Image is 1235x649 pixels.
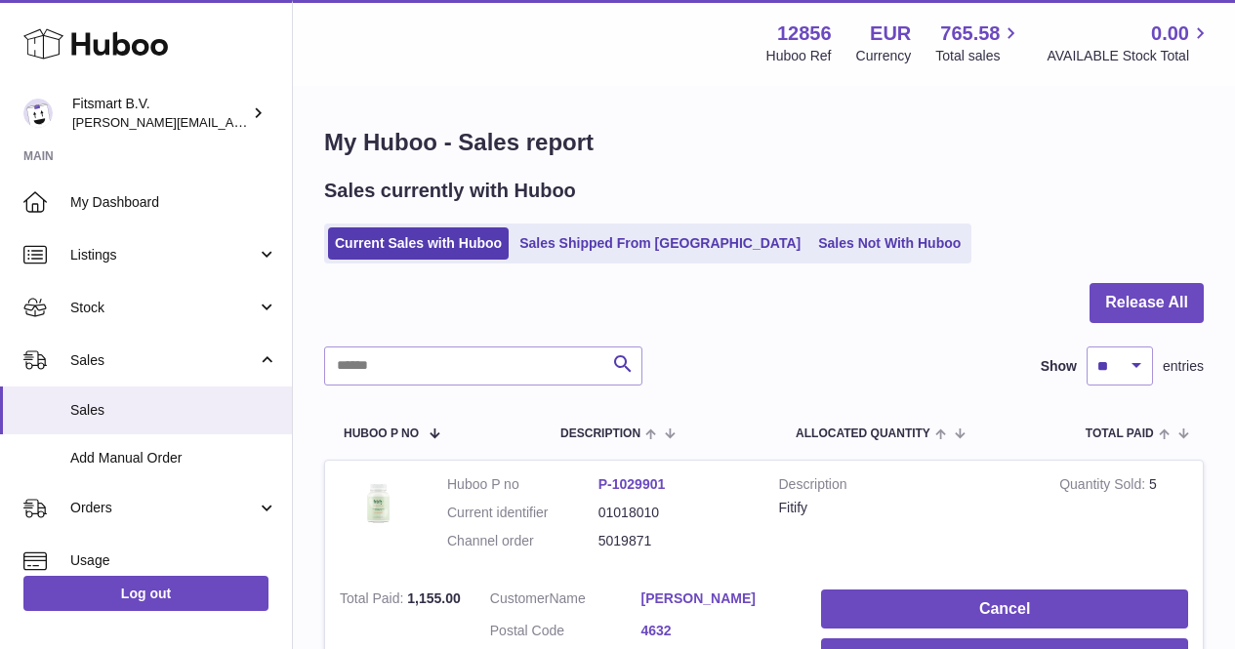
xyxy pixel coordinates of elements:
a: Sales Shipped From [GEOGRAPHIC_DATA] [513,227,807,260]
span: Total paid [1086,427,1154,440]
strong: EUR [870,20,911,47]
span: AVAILABLE Stock Total [1047,47,1212,65]
span: 1,155.00 [407,590,461,606]
a: Log out [23,576,268,611]
span: 0.00 [1151,20,1189,47]
span: My Dashboard [70,193,277,212]
span: Customer [490,590,550,606]
span: Listings [70,246,257,264]
div: Currency [856,47,912,65]
button: Release All [1090,283,1204,323]
dd: 01018010 [598,504,750,522]
dt: Huboo P no [447,475,598,494]
div: Fitify [779,499,1031,517]
dt: Current identifier [447,504,598,522]
span: Huboo P no [344,427,419,440]
a: 765.58 Total sales [935,20,1022,65]
span: 765.58 [940,20,1000,47]
span: Description [560,427,640,440]
a: P-1029901 [598,476,666,492]
strong: Quantity Sold [1059,476,1149,497]
label: Show [1041,357,1077,376]
span: Usage [70,551,277,570]
a: Current Sales with Huboo [328,227,509,260]
dt: Channel order [447,532,598,550]
div: Fitsmart B.V. [72,95,248,132]
div: Huboo Ref [766,47,832,65]
a: 4632 [641,622,793,640]
dd: 5019871 [598,532,750,550]
strong: 12856 [777,20,832,47]
span: entries [1163,357,1204,376]
a: [PERSON_NAME] [641,589,793,608]
span: Add Manual Order [70,449,277,467]
td: 5 [1045,461,1203,575]
span: Orders [70,499,257,517]
h2: Sales currently with Huboo [324,178,576,204]
img: jonathan@leaderoo.com [23,99,53,128]
h1: My Huboo - Sales report [324,127,1204,158]
button: Cancel [821,589,1188,629]
img: 128561739542540.png [340,475,418,531]
a: 0.00 AVAILABLE Stock Total [1047,20,1212,65]
dt: Postal Code [490,622,641,645]
span: Total sales [935,47,1022,65]
span: Sales [70,401,277,420]
span: Stock [70,299,257,317]
span: Sales [70,351,257,370]
span: ALLOCATED Quantity [796,427,930,440]
a: Sales Not With Huboo [811,227,967,260]
strong: Total Paid [340,590,407,611]
dt: Name [490,589,641,613]
span: [PERSON_NAME][EMAIL_ADDRESS][DOMAIN_NAME] [72,114,391,130]
strong: Description [779,475,1031,499]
